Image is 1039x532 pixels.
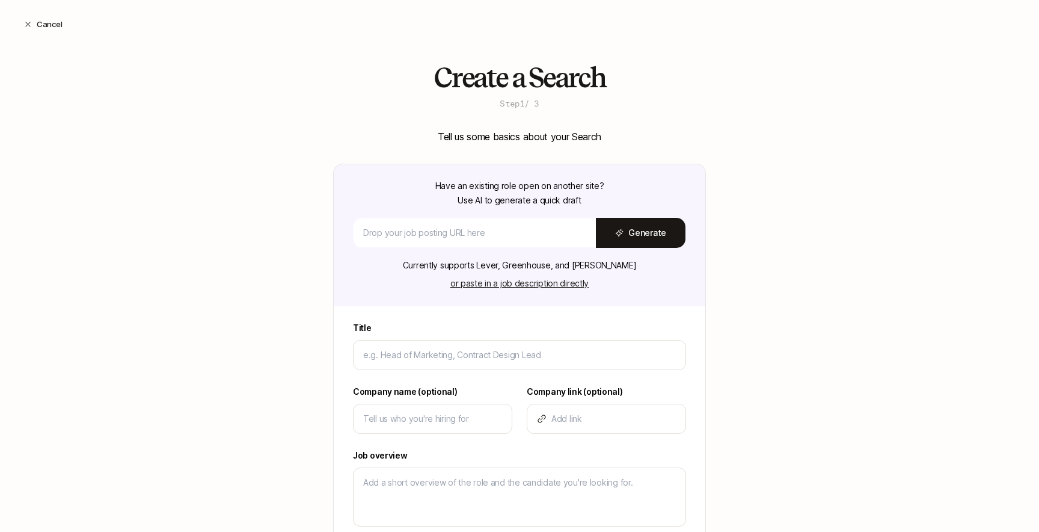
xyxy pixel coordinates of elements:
label: Company name (optional) [353,385,512,399]
input: Add link [551,412,676,426]
p: Step 1 / 3 [500,97,539,110]
input: Drop your job posting URL here [363,226,586,240]
label: Company link (optional) [527,385,686,399]
p: Tell us some basics about your Search [438,129,601,144]
button: or paste in a job description directly [443,275,596,292]
label: Job overview [353,448,686,463]
input: Tell us who you're hiring for [363,412,502,426]
input: e.g. Head of Marketing, Contract Design Lead [363,348,676,362]
h2: Create a Search [434,63,605,93]
label: Title [353,321,686,335]
p: Have an existing role open on another site? Use AI to generate a quick draft [435,179,604,208]
p: Currently supports Lever, Greenhouse, and [PERSON_NAME] [403,258,637,273]
button: Cancel [14,13,72,35]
